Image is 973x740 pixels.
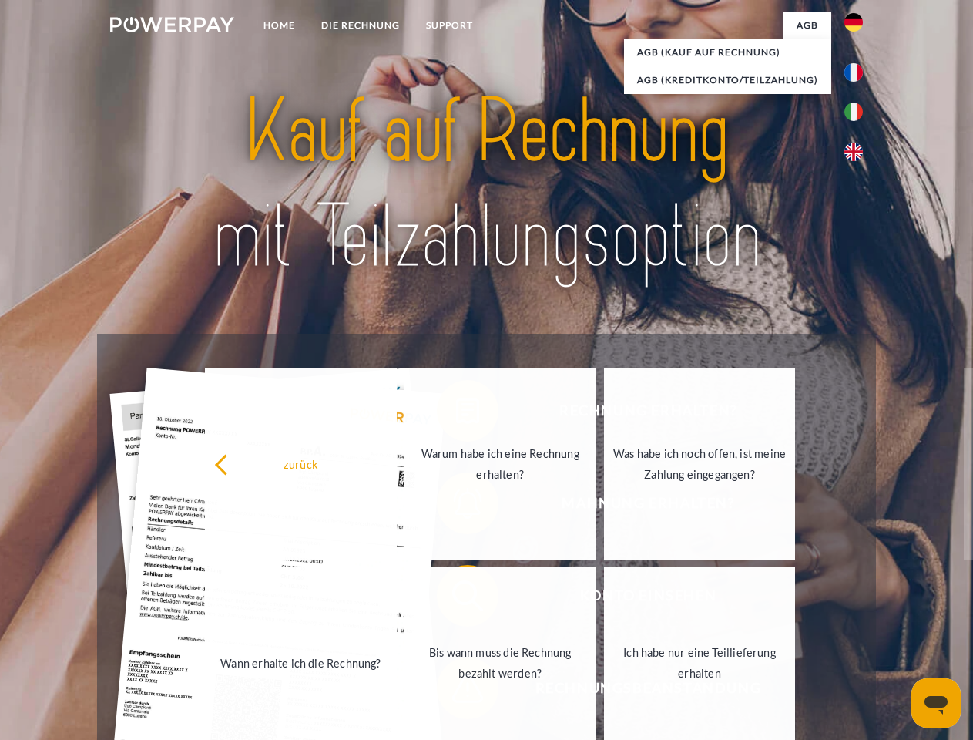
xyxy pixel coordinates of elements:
[214,453,388,474] div: zurück
[783,12,831,39] a: agb
[414,642,587,684] div: Bis wann muss die Rechnung bezahlt werden?
[147,74,826,295] img: title-powerpay_de.svg
[414,443,587,485] div: Warum habe ich eine Rechnung erhalten?
[844,143,863,161] img: en
[604,368,796,560] a: Was habe ich noch offen, ist meine Zahlung eingegangen?
[844,103,863,121] img: it
[308,12,413,39] a: DIE RECHNUNG
[624,66,831,94] a: AGB (Kreditkonto/Teilzahlung)
[624,39,831,66] a: AGB (Kauf auf Rechnung)
[911,678,961,728] iframe: Schaltfläche zum Öffnen des Messaging-Fensters
[250,12,308,39] a: Home
[413,12,486,39] a: SUPPORT
[844,13,863,32] img: de
[110,17,234,32] img: logo-powerpay-white.svg
[844,63,863,82] img: fr
[613,443,787,485] div: Was habe ich noch offen, ist meine Zahlung eingegangen?
[214,652,388,673] div: Wann erhalte ich die Rechnung?
[613,642,787,684] div: Ich habe nur eine Teillieferung erhalten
